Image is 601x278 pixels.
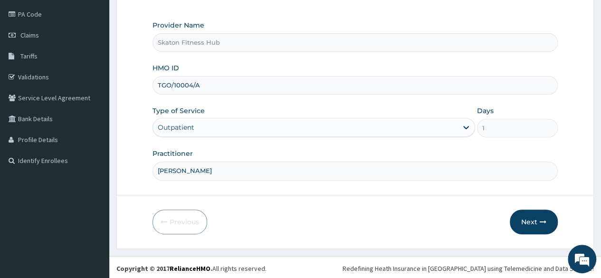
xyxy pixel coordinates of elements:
img: d_794563401_company_1708531726252_794563401 [18,48,38,71]
button: Next [510,210,558,234]
label: Type of Service [153,106,205,115]
input: Enter Name [153,162,558,180]
button: Previous [153,210,207,234]
input: Enter HMO ID [153,76,558,95]
label: Days [477,106,494,115]
span: We're online! [55,80,131,176]
div: Chat with us now [49,53,160,66]
label: Practitioner [153,149,193,158]
label: Provider Name [153,20,204,30]
div: Minimize live chat window [156,5,179,28]
a: RelianceHMO [170,264,210,273]
span: Claims [20,31,39,39]
strong: Copyright © 2017 . [116,264,212,273]
textarea: Type your message and hit 'Enter' [5,181,181,214]
label: HMO ID [153,63,179,73]
div: Redefining Heath Insurance in [GEOGRAPHIC_DATA] using Telemedicine and Data Science! [343,264,594,273]
span: Tariffs [20,52,38,60]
